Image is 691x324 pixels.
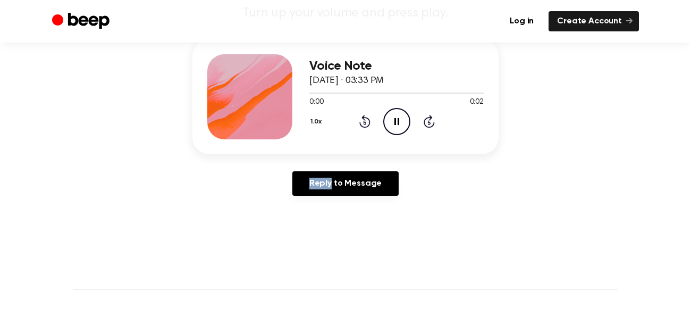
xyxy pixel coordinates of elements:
span: 0:00 [309,97,323,108]
h3: Voice Note [309,59,484,73]
span: 0:02 [470,97,484,108]
span: [DATE] · 03:33 PM [309,76,384,86]
a: Beep [52,11,112,32]
button: 1.0x [309,113,326,131]
a: Reply to Message [292,171,399,196]
a: Create Account [549,11,639,31]
a: Log in [501,11,542,31]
